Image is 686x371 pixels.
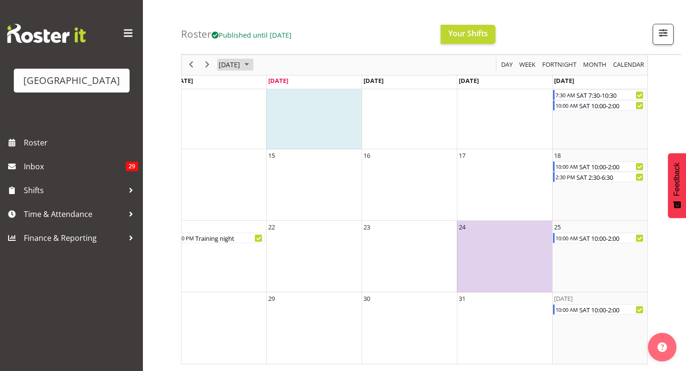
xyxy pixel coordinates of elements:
[194,233,264,243] div: Training night
[459,294,465,303] div: 31
[362,292,457,364] td: Thursday, October 30, 2025
[668,153,686,218] button: Feedback - Show survey
[582,59,608,71] button: Timeline Month
[459,151,465,160] div: 17
[218,59,241,71] span: [DATE]
[555,305,578,314] div: 10:00 AM
[24,159,126,174] span: Inbox
[554,294,573,303] div: [DATE]
[553,304,646,315] div: SAT 10:00-2:00 Begin From Saturday, November 1, 2025 at 10:00:00 AM GMT+13:00 Ends At Saturday, N...
[575,172,646,182] div: SAT 2:30-6:30
[362,78,457,149] td: Thursday, October 9, 2025
[268,294,275,303] div: 29
[23,73,120,88] div: [GEOGRAPHIC_DATA]
[552,78,647,149] td: Saturday, October 11, 2025
[555,162,578,171] div: 10:00 AM
[201,59,214,71] button: Next
[541,59,578,71] button: Fortnight
[612,59,645,71] span: calendar
[126,162,138,171] span: 29
[171,292,266,364] td: Tuesday, October 28, 2025
[555,172,575,182] div: 2:30 PM
[553,172,646,182] div: SAT 2:30-6:30 Begin From Saturday, October 18, 2025 at 2:30:00 PM GMT+13:00 Ends At Saturday, Oct...
[578,305,646,314] div: SAT 10:00-2:00
[217,59,253,71] button: October 2025
[266,221,362,292] td: Wednesday, October 22, 2025
[457,78,552,149] td: Friday, October 10, 2025
[552,149,647,221] td: Saturday, October 18, 2025
[266,78,362,149] td: Wednesday, October 8, 2025
[553,161,646,172] div: SAT 10:00-2:00 Begin From Saturday, October 18, 2025 at 10:00:00 AM GMT+13:00 Ends At Saturday, O...
[363,222,370,232] div: 23
[173,76,193,85] span: [DATE]
[171,78,266,149] td: Tuesday, October 7, 2025
[578,101,646,110] div: SAT 10:00-2:00
[673,163,681,196] span: Feedback
[457,292,552,364] td: Friday, October 31, 2025
[578,162,646,171] div: SAT 10:00-2:00
[183,55,199,75] div: previous period
[363,151,370,160] div: 16
[518,59,536,71] span: Week
[7,24,86,43] img: Rosterit website logo
[582,59,607,71] span: Month
[24,207,124,221] span: Time & Attendance
[459,76,479,85] span: [DATE]
[555,101,578,110] div: 10:00 AM
[362,221,457,292] td: Thursday, October 23, 2025
[171,221,266,292] td: Tuesday, October 21, 2025
[657,342,667,352] img: help-xxl-2.png
[553,233,646,243] div: SAT 10:00-2:00 Begin From Saturday, October 25, 2025 at 10:00:00 AM GMT+13:00 Ends At Saturday, O...
[24,135,138,150] span: Roster
[653,24,674,45] button: Filter Shifts
[612,59,646,71] button: Month
[553,100,646,111] div: SAT 10:00-2:00 Begin From Saturday, October 11, 2025 at 10:00:00 AM GMT+13:00 Ends At Saturday, O...
[181,29,292,40] h4: Roster
[363,76,383,85] span: [DATE]
[553,90,646,100] div: SAT 7:30-10:30 Begin From Saturday, October 11, 2025 at 7:30:00 AM GMT+13:00 Ends At Saturday, Oc...
[199,55,215,75] div: next period
[173,233,194,243] div: 6:30 PM
[457,149,552,221] td: Friday, October 17, 2025
[554,76,574,85] span: [DATE]
[578,233,646,243] div: SAT 10:00-2:00
[448,28,488,39] span: Your Shifts
[266,149,362,221] td: Wednesday, October 15, 2025
[441,25,495,44] button: Your Shifts
[362,149,457,221] td: Thursday, October 16, 2025
[24,183,124,197] span: Shifts
[552,292,647,364] td: Saturday, November 1, 2025
[457,221,552,292] td: Friday, October 24, 2025
[500,59,514,71] span: Day
[212,30,292,40] span: Published until [DATE]
[518,59,537,71] button: Timeline Week
[363,294,370,303] div: 30
[24,231,124,245] span: Finance & Reporting
[171,149,266,221] td: Tuesday, October 14, 2025
[575,90,646,100] div: SAT 7:30-10:30
[555,90,575,100] div: 7:30 AM
[268,76,288,85] span: [DATE]
[552,221,647,292] td: Saturday, October 25, 2025
[459,222,465,232] div: 24
[500,59,514,71] button: Timeline Day
[268,151,275,160] div: 15
[268,222,275,232] div: 22
[555,233,578,243] div: 10:00 AM
[172,233,265,243] div: Training night Begin From Tuesday, October 21, 2025 at 6:30:00 PM GMT+13:00 Ends At Tuesday, Octo...
[554,151,561,160] div: 18
[185,59,198,71] button: Previous
[541,59,577,71] span: Fortnight
[266,292,362,364] td: Wednesday, October 29, 2025
[215,55,255,75] div: October 2025
[554,222,561,232] div: 25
